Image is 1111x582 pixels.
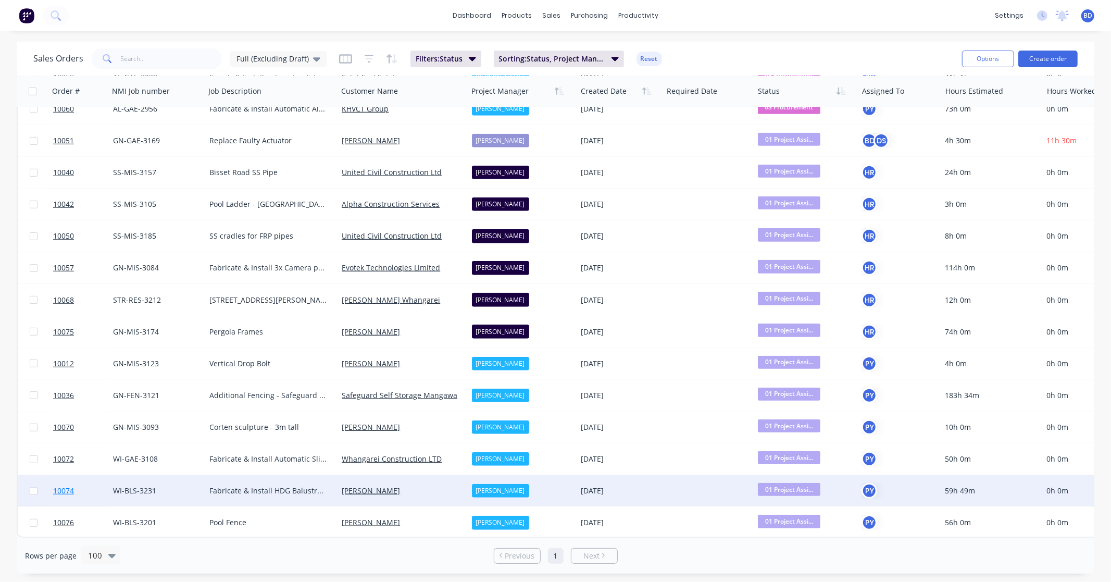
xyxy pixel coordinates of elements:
div: [DATE] [581,295,658,305]
div: 73h 0m [945,104,1033,114]
div: WI-GAE-3108 [113,454,197,464]
a: 10051 [53,125,113,156]
a: 10040 [53,157,113,188]
div: Pergola Frames [209,327,327,337]
div: WI-BLS-3201 [113,517,197,528]
div: BD [862,133,877,148]
div: [PERSON_NAME] [472,197,529,211]
div: Assigned To [862,86,904,96]
div: [PERSON_NAME] [472,293,529,306]
div: Fabricate & Install HDG Balustrade [209,486,327,496]
span: 10060 [53,104,74,114]
button: BDDS [862,133,889,148]
a: 10042 [53,189,113,220]
span: Filters: Status [416,54,463,64]
span: 10036 [53,390,74,401]
button: HR [862,324,877,340]
div: 3h 0m [945,199,1033,209]
button: HR [862,292,877,308]
div: [DATE] [581,231,658,241]
div: Project Manager [471,86,529,96]
a: 10070 [53,412,113,443]
div: [PERSON_NAME] [472,166,529,179]
span: 01 Project Assi... [758,388,820,401]
span: 01 Project Assi... [758,324,820,337]
span: 01 Project Assi... [758,515,820,528]
div: SS-MIS-3105 [113,199,197,209]
button: HR [862,228,877,244]
span: 10040 [53,167,74,178]
div: [PERSON_NAME] [472,357,529,370]
span: Next [583,551,600,561]
span: 0h 0m [1046,167,1068,177]
div: Fabricate & Install 3x Camera poles [209,263,327,273]
div: SS-MIS-3185 [113,231,197,241]
div: [DATE] [581,104,658,114]
div: products [496,8,537,23]
div: [PERSON_NAME] [472,389,529,402]
img: Factory [19,8,34,23]
div: 50h 0m [945,454,1033,464]
div: [DATE] [581,167,658,178]
div: productivity [613,8,664,23]
a: dashboard [447,8,496,23]
div: 74h 0m [945,327,1033,337]
a: 10036 [53,380,113,411]
span: BD [1083,11,1092,20]
div: 183h 34m [945,390,1033,401]
div: GN-FEN-3121 [113,390,197,401]
span: Full (Excluding Draft) [236,53,309,64]
span: 0h 0m [1046,454,1068,464]
button: PY [862,483,877,499]
a: 10074 [53,475,113,506]
div: GN-MIS-3093 [113,422,197,432]
span: Sorting: Status, Project Manager, Created Date [499,54,605,64]
div: SS-MIS-3157 [113,167,197,178]
button: PY [862,356,877,372]
button: HR [862,165,877,180]
span: 0h 0m [1046,390,1068,400]
div: [DATE] [581,422,658,432]
div: PY [862,419,877,435]
span: 01 Project Assi... [758,228,820,241]
span: 03 Procurement [758,101,820,114]
button: HR [862,196,877,212]
div: [DATE] [581,390,658,401]
div: [PERSON_NAME] [472,229,529,243]
div: GN-GAE-3169 [113,135,197,146]
span: Rows per page [25,551,77,561]
div: settings [990,8,1029,23]
div: [DATE] [581,358,658,369]
div: Corten sculpture - 3m tall [209,422,327,432]
input: Search... [121,48,222,69]
div: [PERSON_NAME] [472,484,529,498]
div: AL-GAE-2956 [113,104,197,114]
a: Alpha Construction Services [342,199,440,209]
div: GN-MIS-3174 [113,327,197,337]
span: 01 Project Assi... [758,292,820,305]
div: [PERSON_NAME] [472,516,529,529]
div: [PERSON_NAME] [472,261,529,275]
button: PY [862,388,877,403]
span: 01 Project Assi... [758,483,820,496]
div: 56h 0m [945,517,1033,528]
button: HR [862,260,877,276]
div: 4h 0m [945,358,1033,369]
a: [PERSON_NAME] Whangarei [342,295,440,305]
div: Job Description [208,86,261,96]
div: [STREET_ADDRESS][PERSON_NAME] [209,295,327,305]
span: 0h 0m [1046,295,1068,305]
a: [PERSON_NAME] [342,327,400,337]
div: GN-MIS-3084 [113,263,197,273]
span: 10075 [53,327,74,337]
span: 10076 [53,517,74,528]
div: 8h 0m [945,231,1033,241]
span: 11h 30m [1046,135,1077,145]
a: 10060 [53,93,113,125]
div: 59h 49m [945,486,1033,496]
